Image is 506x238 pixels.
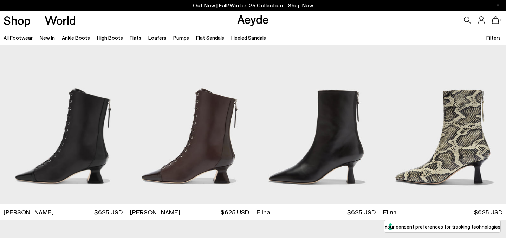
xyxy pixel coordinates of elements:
[196,34,224,41] a: Flat Sandals
[94,208,123,217] span: $625 USD
[474,208,502,217] span: $625 USD
[288,2,313,8] span: Navigate to /collections/new-in
[130,208,180,217] span: [PERSON_NAME]
[384,223,500,230] label: Your consent preferences for tracking technologies
[253,45,379,204] img: Elina Ankle Boots
[492,16,499,24] a: 1
[499,18,502,22] span: 1
[253,204,379,220] a: Elina $625 USD
[126,45,253,204] img: Gwen Lace-Up Boots
[173,34,189,41] a: Pumps
[4,14,31,26] a: Shop
[486,34,501,41] span: Filters
[347,208,376,217] span: $625 USD
[126,204,253,220] a: [PERSON_NAME] $625 USD
[4,34,33,41] a: All Footwear
[40,34,55,41] a: New In
[231,34,266,41] a: Heeled Sandals
[257,208,270,217] span: Elina
[148,34,166,41] a: Loafers
[62,34,90,41] a: Ankle Boots
[383,208,397,217] span: Elina
[45,14,76,26] a: World
[237,12,269,26] a: Aeyde
[221,208,249,217] span: $625 USD
[384,220,500,232] button: Your consent preferences for tracking technologies
[379,204,506,220] a: Elina $625 USD
[97,34,123,41] a: High Boots
[130,34,141,41] a: Flats
[193,1,313,10] p: Out Now | Fall/Winter ‘25 Collection
[379,45,506,204] img: Elina Ankle Boots
[4,208,54,217] span: [PERSON_NAME]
